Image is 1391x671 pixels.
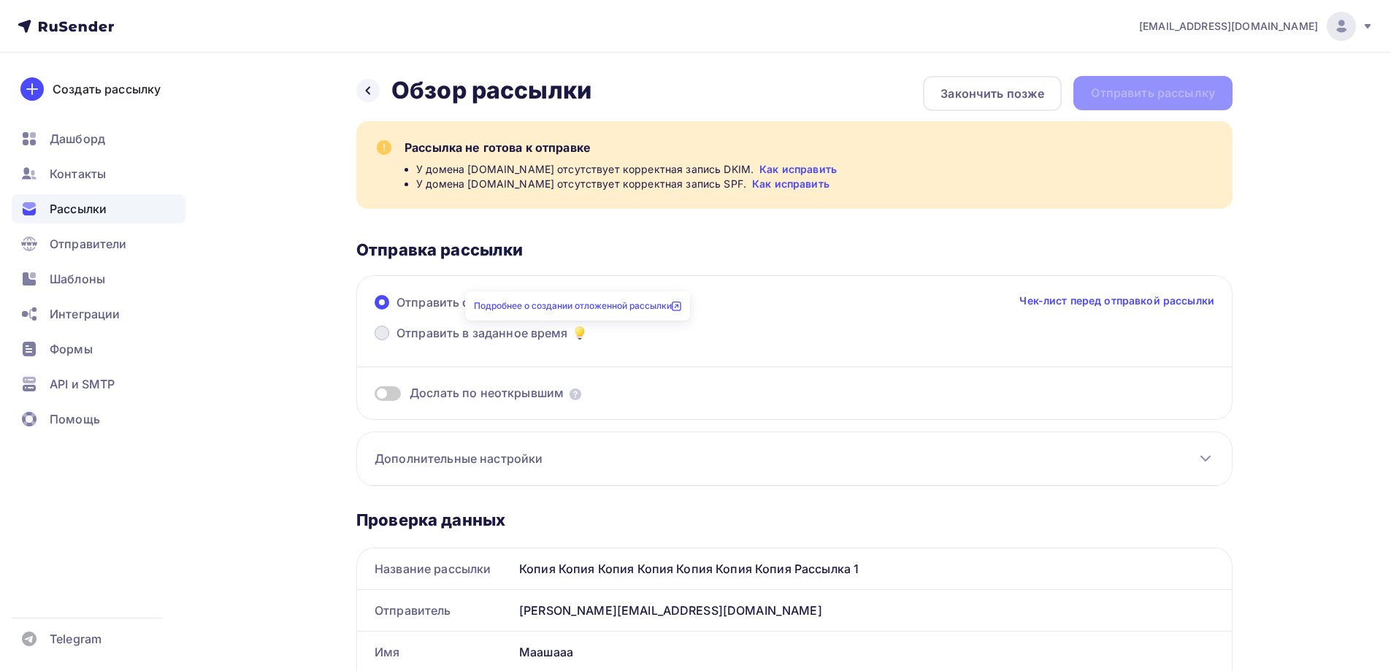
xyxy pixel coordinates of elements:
[50,340,93,358] span: Формы
[12,229,185,258] a: Отправители
[1019,294,1214,308] a: Чек-лист перед отправкой рассылки
[1139,19,1318,34] span: [EMAIL_ADDRESS][DOMAIN_NAME]
[357,590,513,631] div: Отправитель
[50,410,100,428] span: Помощь
[752,177,829,191] a: Как исправить
[416,162,754,177] span: У домена [DOMAIN_NAME] отсутствует корректная запись DKIM.
[12,264,185,294] a: Шаблоны
[416,177,746,191] span: У домена [DOMAIN_NAME] отсутствует корректная запись SPF.
[396,294,503,311] span: Отправить сейчас
[356,239,1233,260] div: Отправка рассылки
[50,375,115,393] span: API и SMTP
[50,305,120,323] span: Интеграции
[1139,12,1373,41] a: [EMAIL_ADDRESS][DOMAIN_NAME]
[513,548,1232,589] div: Копия Копия Копия Копия Копия Копия Копия Рассылка 1
[12,334,185,364] a: Формы
[50,270,105,288] span: Шаблоны
[513,590,1232,631] div: [PERSON_NAME][EMAIL_ADDRESS][DOMAIN_NAME]
[940,85,1044,102] div: Закончить позже
[12,159,185,188] a: Контакты
[50,200,107,218] span: Рассылки
[375,450,543,467] h3: Дополнительные настройки
[50,235,127,253] span: Отправители
[759,162,837,177] a: Как исправить
[410,385,564,402] span: Дослать по неоткрывшим
[357,548,513,589] div: Название рассылки
[405,139,1215,156] div: Рассылка не готова к отправке
[396,324,568,342] span: Отправить в заданное время
[50,630,101,648] span: Telegram
[356,510,1233,530] div: Проверка данных
[12,194,185,223] a: Рассылки
[474,300,681,311] a: Подробнее о создании отложенной рассылки
[391,76,591,105] h2: Обзор рассылки
[12,124,185,153] a: Дашборд
[53,80,161,98] div: Создать рассылку
[50,165,106,183] span: Контакты
[50,130,105,147] span: Дашборд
